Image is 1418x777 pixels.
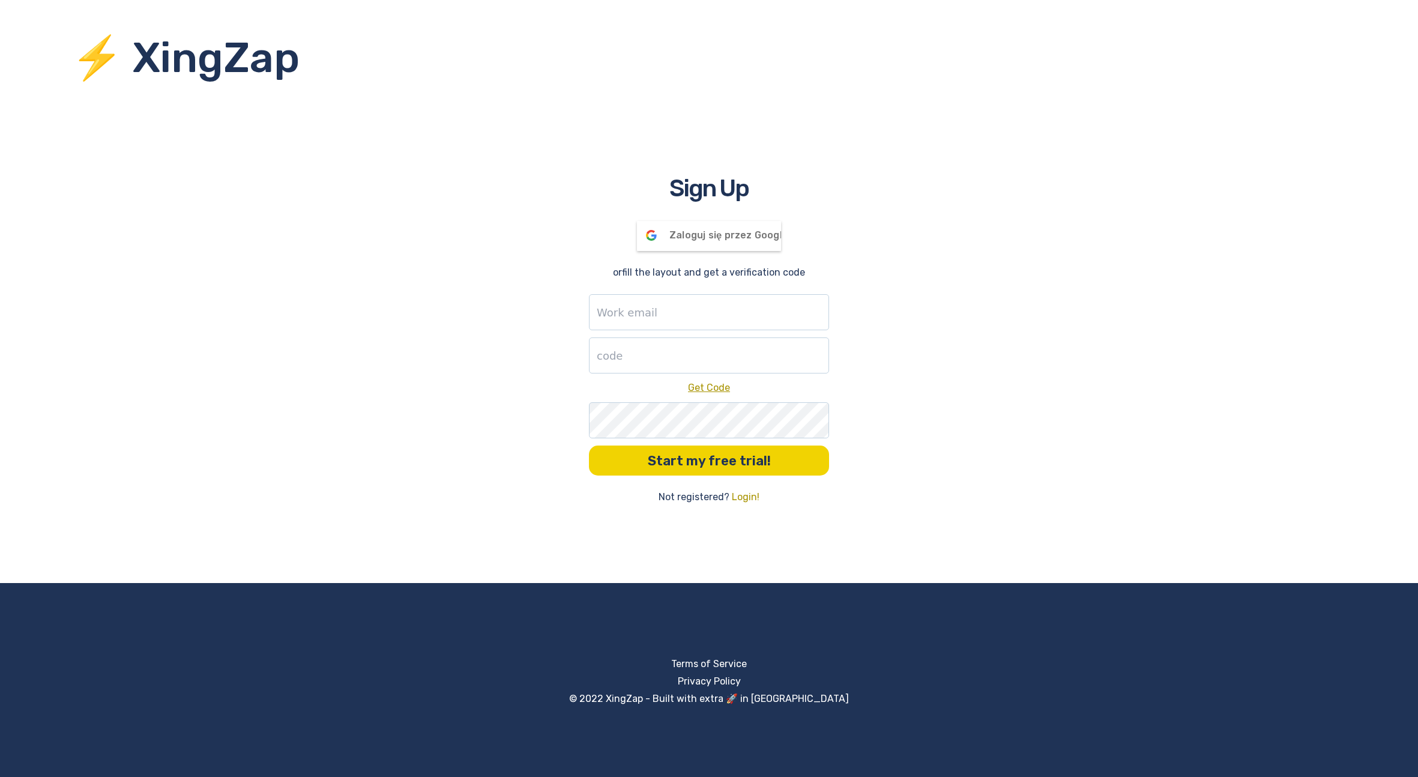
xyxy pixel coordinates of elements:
p: or fill the layout and get a verification code [613,265,805,280]
input: Work email [589,294,829,330]
a: Login! [732,490,759,504]
a: Privacy Policy [678,676,741,687]
a: Get Code [688,382,730,393]
h2: Sign Up [669,171,748,207]
span: Zaloguj się przez Google [669,229,788,241]
a: Terms of Service [671,658,747,670]
p: Not registered? [659,490,729,504]
p: © 2022 XingZap - Built with extra 🚀 in [GEOGRAPHIC_DATA] [569,692,849,706]
h1: ⚡ XingZap [71,26,1418,89]
input: code [589,337,829,373]
button: Start my free trial! [589,446,829,476]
